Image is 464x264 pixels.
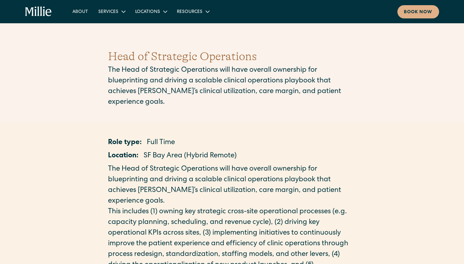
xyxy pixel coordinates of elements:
[98,9,118,16] div: Services
[108,65,356,108] p: The Head of Strategic Operations will have overall ownership for blueprinting and driving a scala...
[147,138,175,148] p: Full Time
[108,151,138,162] p: Location:
[172,6,214,17] div: Resources
[177,9,202,16] div: Resources
[144,151,237,162] p: SF Bay Area (Hybrid Remote)
[404,9,433,16] div: Book now
[67,6,93,17] a: About
[108,48,356,65] h1: Head of Strategic Operations
[108,164,356,207] p: The Head of Strategic Operations will have overall ownership for blueprinting and driving a scala...
[397,5,439,18] a: Book now
[93,6,130,17] div: Services
[108,138,142,148] p: Role type:
[130,6,172,17] div: Locations
[25,6,52,17] a: home
[135,9,160,16] div: Locations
